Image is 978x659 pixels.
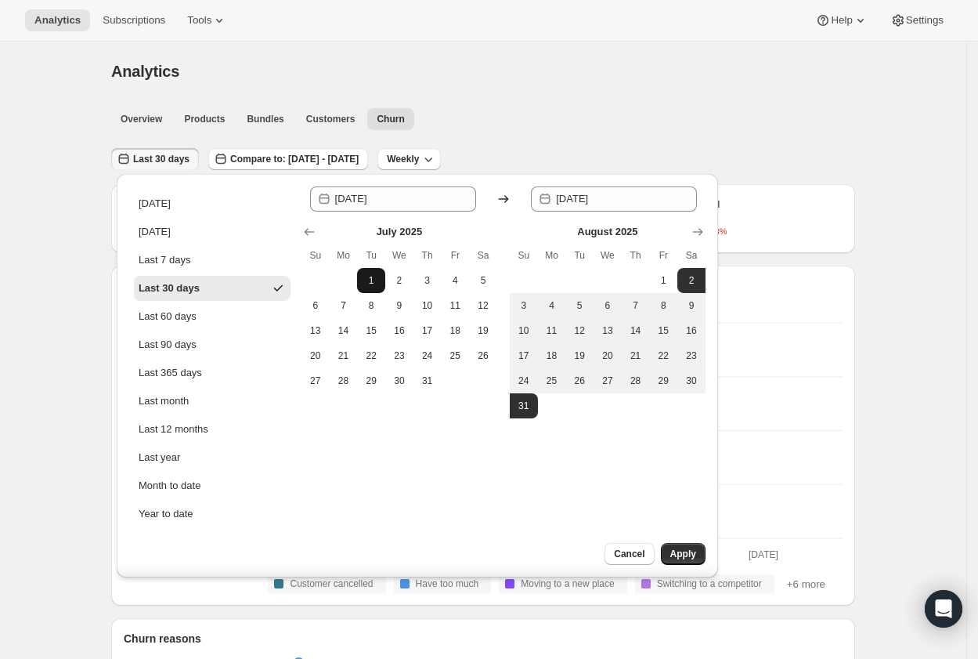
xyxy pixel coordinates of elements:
span: 30 [684,375,699,387]
span: 8 [363,299,379,312]
button: Saturday August 9 2025 [677,293,706,318]
span: Su [308,249,323,262]
button: Saturday July 12 2025 [469,293,497,318]
th: Sunday [301,243,330,268]
button: Friday July 18 2025 [441,318,469,343]
button: Wednesday July 30 2025 [385,368,413,393]
span: 12 [475,299,491,312]
th: Monday [538,243,566,268]
button: Monday July 21 2025 [330,343,358,368]
button: Saturday August 30 2025 [677,368,706,393]
span: 17 [420,324,435,337]
button: Sunday August 10 2025 [510,318,538,343]
button: Start of range Saturday August 2 2025 [677,268,706,293]
div: Open Intercom Messenger [925,590,962,628]
span: 29 [655,375,671,387]
th: Friday [649,243,677,268]
button: Thursday August 28 2025 [622,368,650,393]
span: 13 [308,324,323,337]
span: 1 [363,274,379,287]
button: Thursday July 3 2025 [413,268,442,293]
span: 21 [628,349,644,362]
button: Sunday August 24 2025 [510,368,538,393]
button: Last 60 days [134,304,291,329]
th: Monday [330,243,358,268]
button: Last 365 days [134,360,291,386]
button: Compare to: [DATE] - [DATE] [208,148,368,170]
th: Wednesday [385,243,413,268]
rect: Admin cancelled-9 0 [724,323,803,324]
span: 31 [420,375,435,387]
span: 6 [600,299,615,312]
button: Sunday July 27 2025 [301,368,330,393]
div: Last year [139,450,180,465]
span: 4 [544,299,560,312]
span: Last 30 days [133,153,189,165]
button: Wednesday July 2 2025 [385,268,413,293]
button: Sunday July 20 2025 [301,343,330,368]
div: Month to date [139,478,201,494]
button: Show next month, September 2025 [687,221,709,243]
span: 16 [392,324,407,337]
span: 15 [363,324,379,337]
span: 3 [516,299,532,312]
span: 25 [447,349,463,362]
span: 11 [447,299,463,312]
span: 12 [572,324,587,337]
button: Wednesday August 13 2025 [594,318,622,343]
button: Last 30 days [134,276,291,301]
span: Mo [336,249,352,262]
span: 22 [655,349,671,362]
span: We [392,249,407,262]
span: Tu [572,249,587,262]
th: Friday [441,243,469,268]
button: Tuesday August 5 2025 [565,293,594,318]
button: Tuesday July 8 2025 [357,293,385,318]
button: Sunday July 6 2025 [301,293,330,318]
span: 23 [684,349,699,362]
span: Products [184,113,225,125]
button: Friday July 11 2025 [441,293,469,318]
button: Friday July 25 2025 [441,343,469,368]
div: [DATE] [139,196,171,212]
span: 20 [600,349,615,362]
button: Wednesday August 6 2025 [594,293,622,318]
div: Year to date [139,506,193,522]
span: 6 [308,299,323,312]
p: Churn reasons [124,631,201,646]
button: Last 30 days [111,148,199,170]
button: Sunday August 17 2025 [510,343,538,368]
span: Th [628,249,644,262]
span: 10 [420,299,435,312]
span: 19 [475,324,491,337]
span: 28 [336,375,352,387]
button: [DATE] [134,191,291,216]
span: Apply [670,548,696,560]
button: Saturday July 19 2025 [469,318,497,343]
span: Compare to: [DATE] - [DATE] [230,153,359,165]
button: End of range Sunday August 31 2025 [510,393,538,418]
span: 30 [392,375,407,387]
span: 2 [392,274,407,287]
div: Last 30 days [139,281,200,296]
button: Thursday August 14 2025 [622,318,650,343]
button: Apply [661,543,706,565]
th: Wednesday [594,243,622,268]
span: 14 [628,324,644,337]
span: 31 [516,400,532,412]
span: Th [420,249,435,262]
span: Weekly [387,153,419,165]
button: Friday August 8 2025 [649,293,677,318]
button: Last 12 months [134,417,291,442]
span: 4 [447,274,463,287]
span: 15 [655,324,671,337]
button: Monday July 28 2025 [330,368,358,393]
button: Sunday July 13 2025 [301,318,330,343]
button: Wednesday August 20 2025 [594,343,622,368]
button: Monday August 18 2025 [538,343,566,368]
button: Tuesday August 26 2025 [565,368,594,393]
span: 9 [392,299,407,312]
span: 3 [420,274,435,287]
span: 27 [308,375,323,387]
button: Saturday July 26 2025 [469,343,497,368]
